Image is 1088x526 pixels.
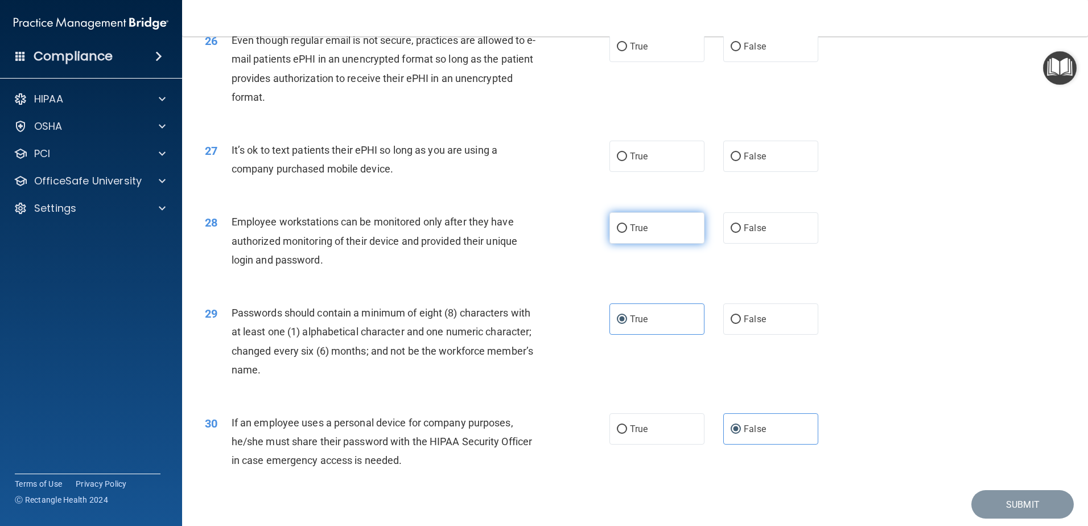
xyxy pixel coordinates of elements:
[731,315,741,324] input: False
[744,223,766,233] span: False
[744,424,766,434] span: False
[731,425,741,434] input: False
[630,314,648,324] span: True
[617,43,627,51] input: True
[14,120,166,133] a: OSHA
[232,216,517,265] span: Employee workstations can be monitored only after they have authorized monitoring of their device...
[14,12,168,35] img: PMB logo
[232,307,533,376] span: Passwords should contain a minimum of eight (8) characters with at least one (1) alphabetical cha...
[617,425,627,434] input: True
[34,48,113,64] h4: Compliance
[34,202,76,215] p: Settings
[232,34,536,103] span: Even though regular email is not secure, practices are allowed to e-mail patients ePHI in an unen...
[731,224,741,233] input: False
[14,92,166,106] a: HIPAA
[630,41,648,52] span: True
[891,445,1074,491] iframe: Drift Widget Chat Controller
[205,216,217,229] span: 28
[205,307,217,320] span: 29
[744,41,766,52] span: False
[34,120,63,133] p: OSHA
[232,144,497,175] span: It’s ok to text patients their ePHI so long as you are using a company purchased mobile device.
[34,174,142,188] p: OfficeSafe University
[731,43,741,51] input: False
[14,202,166,215] a: Settings
[15,494,108,506] span: Ⓒ Rectangle Health 2024
[1043,51,1077,85] button: Open Resource Center
[630,151,648,162] span: True
[971,490,1074,519] button: Submit
[232,417,532,466] span: If an employee uses a personal device for company purposes, he/she must share their password with...
[744,151,766,162] span: False
[14,147,166,161] a: PCI
[630,424,648,434] span: True
[76,478,127,490] a: Privacy Policy
[34,147,50,161] p: PCI
[205,34,217,48] span: 26
[744,314,766,324] span: False
[15,478,62,490] a: Terms of Use
[205,144,217,158] span: 27
[617,153,627,161] input: True
[205,417,217,430] span: 30
[34,92,63,106] p: HIPAA
[731,153,741,161] input: False
[617,315,627,324] input: True
[14,174,166,188] a: OfficeSafe University
[617,224,627,233] input: True
[630,223,648,233] span: True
